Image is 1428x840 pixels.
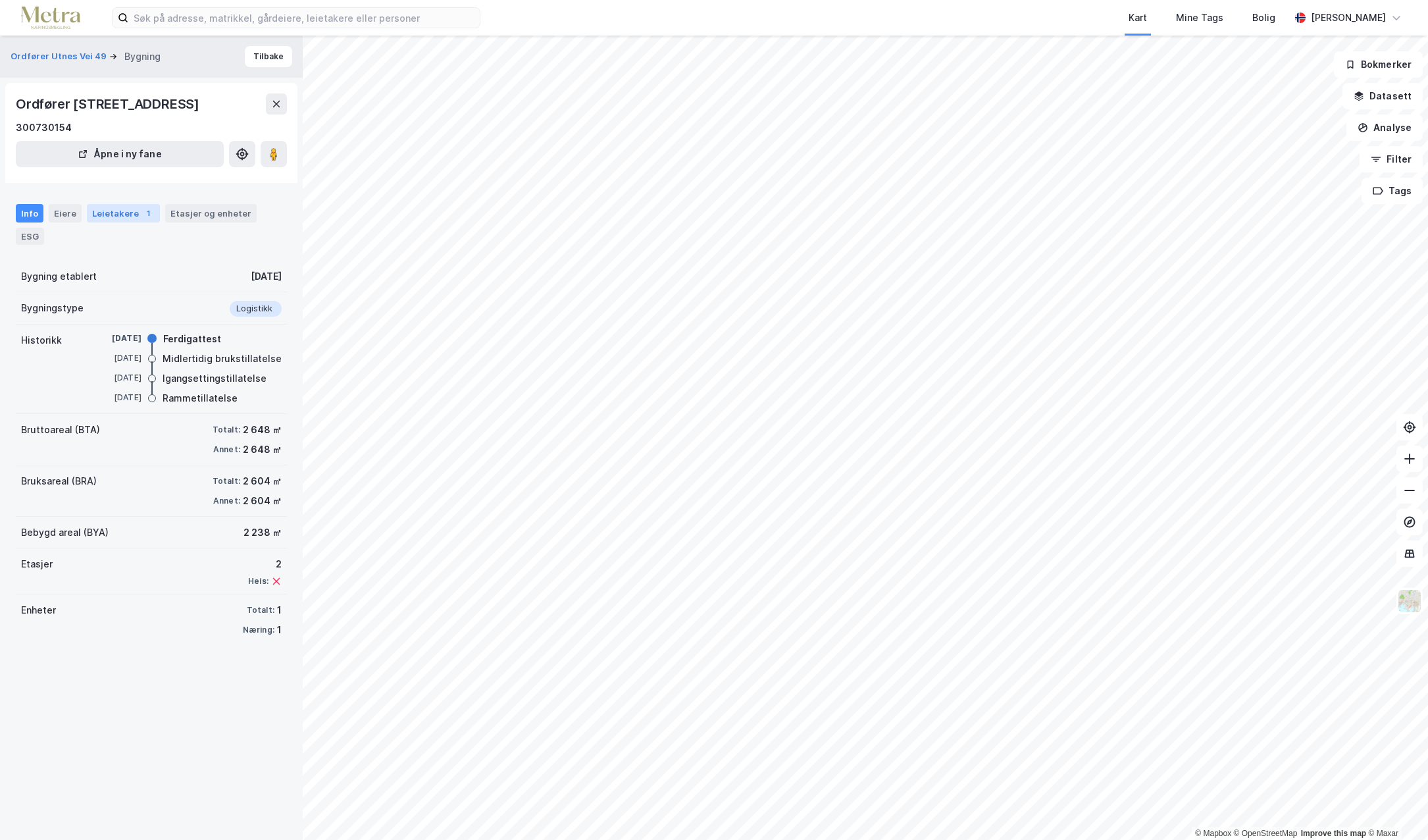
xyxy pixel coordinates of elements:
div: Info [16,204,43,223]
div: Igangsettingstillatelse [163,371,267,386]
div: Ferdigattest [163,331,221,347]
div: Totalt: [213,425,240,435]
div: Midlertidig brukstillatelse [163,351,282,367]
iframe: Chat Widget [1362,777,1428,840]
div: [DATE] [89,352,141,364]
div: 300730154 [16,120,72,136]
input: Søk på adresse, matrikkel, gårdeiere, leietakere eller personer [128,8,480,28]
div: Bygningstype [21,300,84,316]
div: 2 604 ㎡ [243,473,282,489]
div: Bebygd areal (BYA) [21,525,109,540]
button: Tilbake [245,46,292,67]
div: Mine Tags [1176,10,1223,26]
div: Annet: [213,496,240,506]
button: Åpne i ny fane [16,141,224,167]
div: Totalt: [213,476,240,486]
div: Enheter [21,602,56,618]
div: Historikk [21,332,62,348]
div: Bolig [1252,10,1275,26]
div: Annet: [213,444,240,455]
div: Totalt: [247,605,274,616]
img: metra-logo.256734c3b2bbffee19d4.png [21,7,80,30]
div: Heis: [248,576,268,587]
div: Bygning [124,49,161,65]
button: Filter [1360,146,1423,172]
div: 2 238 ㎡ [243,525,282,540]
div: Kontrollprogram for chat [1362,777,1428,840]
div: Rammetillatelse [163,390,238,406]
div: Næring: [243,625,274,635]
div: Ordfører [STREET_ADDRESS] [16,93,202,115]
div: 1 [277,602,282,618]
div: [PERSON_NAME] [1311,10,1386,26]
button: Analyse [1346,115,1423,141]
div: Kart [1129,10,1147,26]
div: [DATE] [251,269,282,284]
div: ESG [16,228,44,245]
div: 1 [277,622,282,638]
button: Datasett [1342,83,1423,109]
div: [DATE] [89,372,141,384]
a: OpenStreetMap [1234,829,1298,838]
button: Bokmerker [1334,51,1423,78]
div: Eiere [49,204,82,223]
div: Bygning etablert [21,269,97,284]
div: 2 604 ㎡ [243,493,282,509]
a: Improve this map [1301,829,1366,838]
div: 2 [248,556,282,572]
div: Bruttoareal (BTA) [21,422,100,438]
div: 1 [141,207,155,220]
a: Mapbox [1195,829,1231,838]
div: [DATE] [89,392,141,404]
div: Bruksareal (BRA) [21,473,97,489]
div: 2 648 ㎡ [243,442,282,458]
button: Ordfører Utnes Vei 49 [11,50,109,63]
img: Z [1397,589,1422,614]
div: 2 648 ㎡ [243,422,282,438]
div: Leietakere [87,204,160,223]
button: Tags [1362,178,1423,204]
div: Etasjer [21,556,53,572]
div: Etasjer og enheter [170,207,251,219]
div: [DATE] [89,332,141,344]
